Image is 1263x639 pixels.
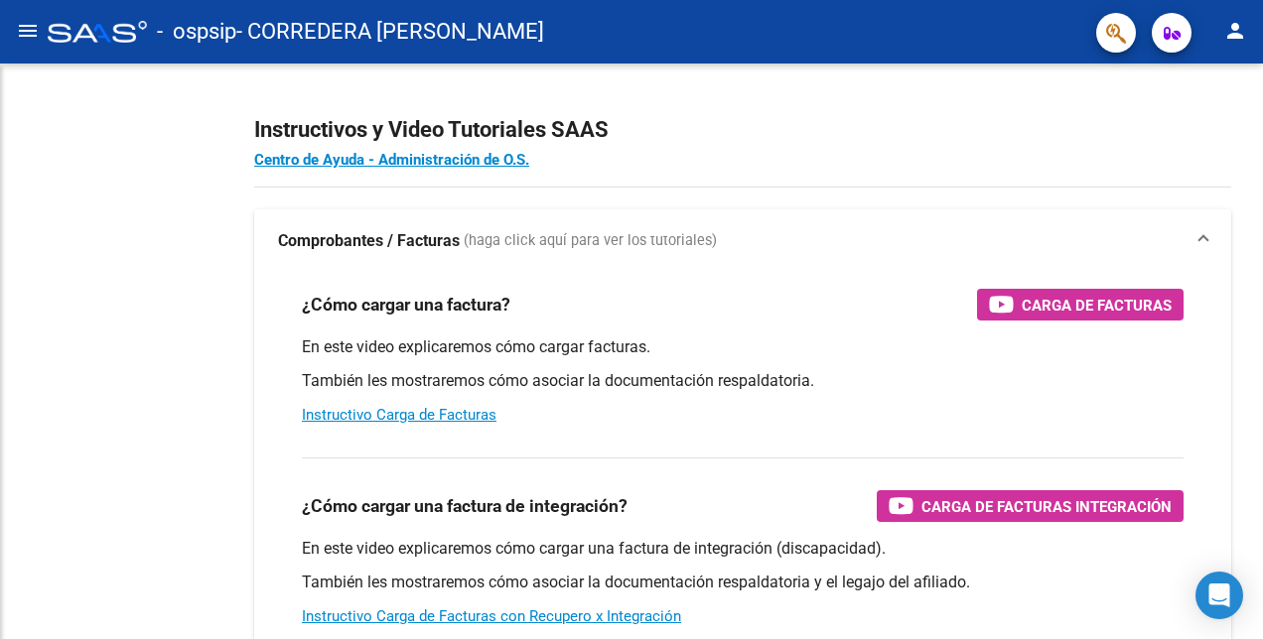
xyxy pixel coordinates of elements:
div: Open Intercom Messenger [1195,572,1243,619]
span: Carga de Facturas [1022,293,1172,318]
p: En este video explicaremos cómo cargar una factura de integración (discapacidad). [302,538,1184,560]
h3: ¿Cómo cargar una factura de integración? [302,492,628,520]
mat-icon: person [1223,19,1247,43]
p: También les mostraremos cómo asociar la documentación respaldatoria y el legajo del afiliado. [302,572,1184,593]
span: (haga click aquí para ver los tutoriales) [464,230,717,252]
p: En este video explicaremos cómo cargar facturas. [302,336,1184,358]
a: Instructivo Carga de Facturas [302,406,496,424]
a: Centro de Ayuda - Administración de O.S. [254,151,529,169]
mat-icon: menu [16,19,40,43]
a: Instructivo Carga de Facturas con Recupero x Integración [302,607,681,625]
span: - CORREDERA [PERSON_NAME] [236,10,544,54]
h3: ¿Cómo cargar una factura? [302,291,510,319]
button: Carga de Facturas [977,289,1184,320]
p: También les mostraremos cómo asociar la documentación respaldatoria. [302,370,1184,392]
strong: Comprobantes / Facturas [278,230,460,252]
span: - ospsip [157,10,236,54]
h2: Instructivos y Video Tutoriales SAAS [254,111,1231,149]
span: Carga de Facturas Integración [921,494,1172,519]
button: Carga de Facturas Integración [877,490,1184,522]
mat-expansion-panel-header: Comprobantes / Facturas (haga click aquí para ver los tutoriales) [254,209,1231,273]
